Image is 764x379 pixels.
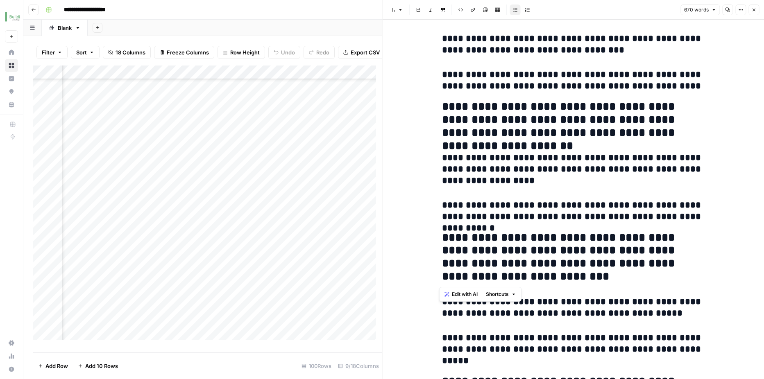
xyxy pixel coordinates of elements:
[298,359,335,372] div: 100 Rows
[230,48,260,56] span: Row Height
[335,359,382,372] div: 9/18 Columns
[441,289,481,300] button: Edit with AI
[5,72,18,85] a: Insights
[167,48,209,56] span: Freeze Columns
[316,48,329,56] span: Redo
[5,363,18,376] button: Help + Support
[218,46,265,59] button: Row Height
[5,46,18,59] a: Home
[5,7,18,27] button: Workspace: Buildium
[103,46,151,59] button: 18 Columns
[5,336,18,350] a: Settings
[36,46,68,59] button: Filter
[5,59,18,72] a: Browse
[452,291,478,298] span: Edit with AI
[116,48,145,56] span: 18 Columns
[486,291,509,298] span: Shortcuts
[76,48,87,56] span: Sort
[268,46,300,59] button: Undo
[483,289,519,300] button: Shortcuts
[680,5,720,15] button: 670 words
[45,362,68,370] span: Add Row
[58,24,72,32] div: Blank
[351,48,380,56] span: Export CSV
[42,20,88,36] a: Blank
[85,362,118,370] span: Add 10 Rows
[33,359,73,372] button: Add Row
[5,350,18,363] a: Usage
[5,9,20,24] img: Buildium Logo
[73,359,123,372] button: Add 10 Rows
[684,6,709,14] span: 670 words
[5,98,18,111] a: Your Data
[281,48,295,56] span: Undo
[71,46,100,59] button: Sort
[154,46,214,59] button: Freeze Columns
[338,46,385,59] button: Export CSV
[42,48,55,56] span: Filter
[5,85,18,98] a: Opportunities
[304,46,335,59] button: Redo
